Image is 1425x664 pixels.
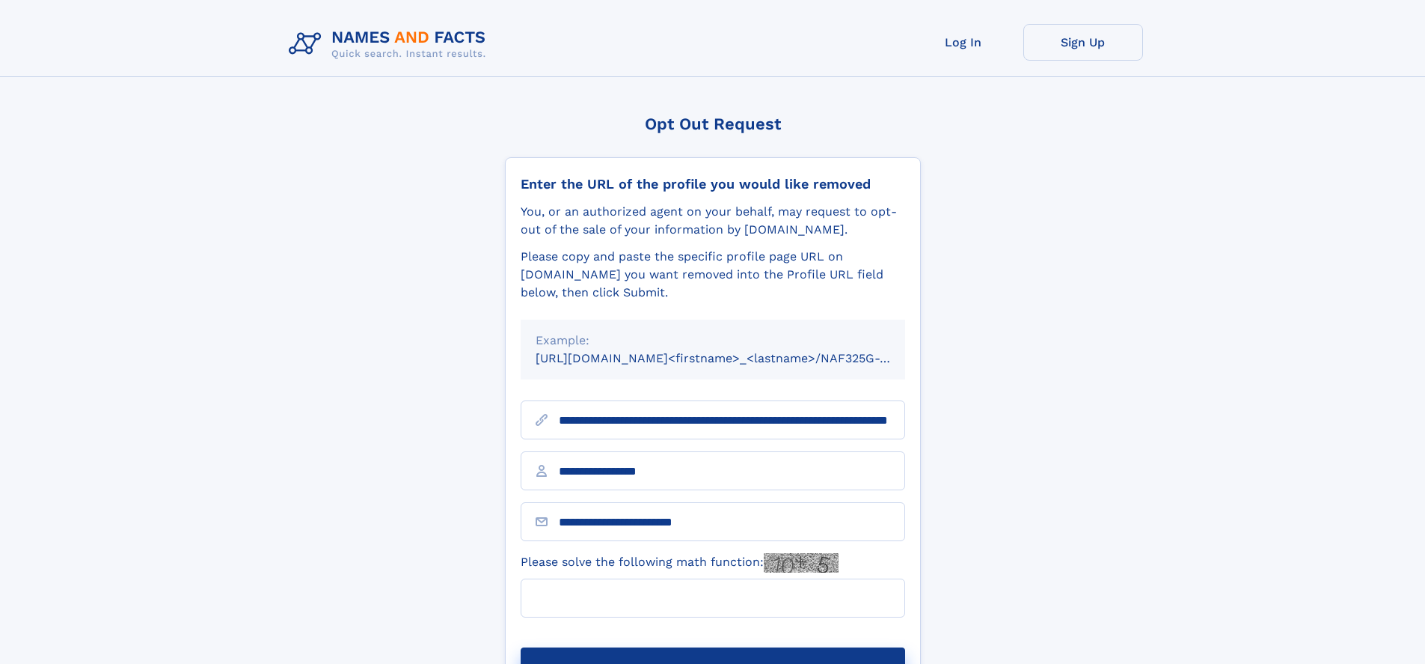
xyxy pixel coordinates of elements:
div: Example: [536,332,890,350]
div: Opt Out Request [505,115,921,133]
div: You, or an authorized agent on your behalf, may request to opt-out of the sale of your informatio... [521,203,905,239]
label: Please solve the following math function: [521,553,839,573]
a: Sign Up [1023,24,1143,61]
img: Logo Names and Facts [283,24,498,64]
a: Log In [904,24,1023,61]
div: Please copy and paste the specific profile page URL on [DOMAIN_NAME] you want removed into the Pr... [521,248,905,302]
div: Enter the URL of the profile you would like removed [521,176,905,192]
small: [URL][DOMAIN_NAME]<firstname>_<lastname>/NAF325G-xxxxxxxx [536,351,934,365]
